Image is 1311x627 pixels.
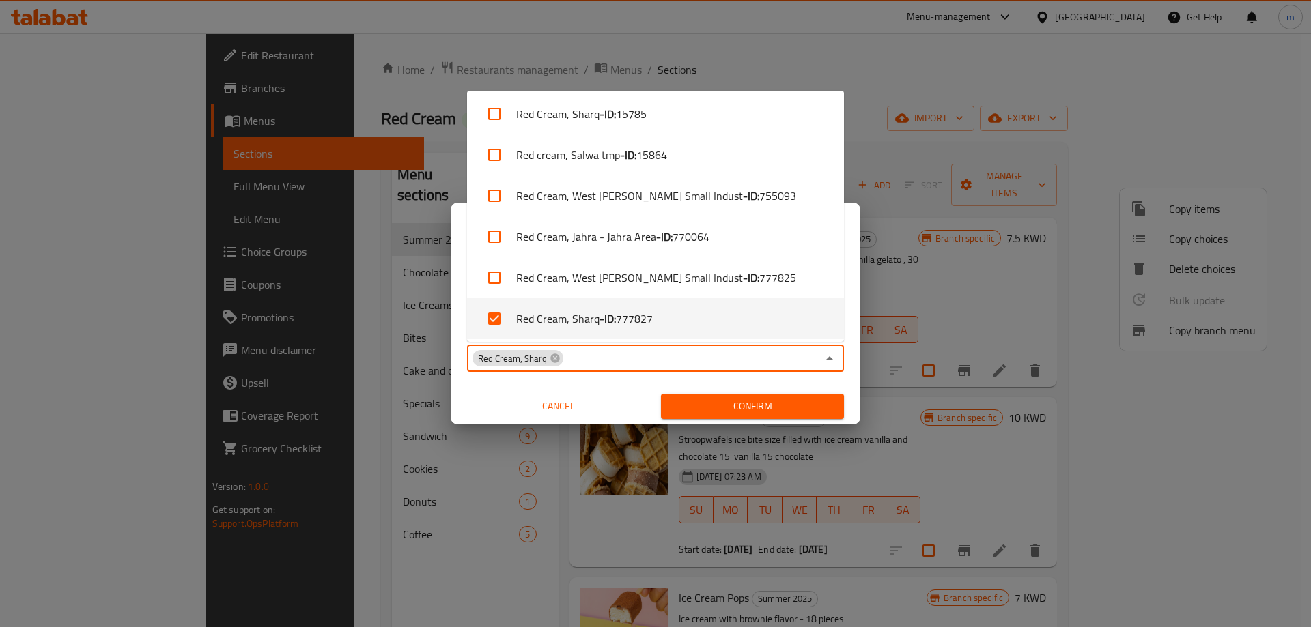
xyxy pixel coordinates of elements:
button: Confirm [661,394,844,419]
b: - ID: [743,188,759,204]
span: 755093 [759,188,796,204]
b: - ID: [600,310,616,327]
span: 777827 [616,310,653,327]
li: Red Cream, Sharq [467,93,844,134]
span: 15864 [636,147,667,163]
b: - ID: [600,106,616,122]
span: Red Cream, Sharq [473,352,552,365]
b: - ID: [620,147,636,163]
li: Red Cream, Jahra - Jahra Area [467,339,844,380]
span: Confirm [672,398,833,415]
li: Red Cream, West [PERSON_NAME] Small Indust [467,175,844,216]
li: Red Cream, Sharq [467,298,844,339]
li: Red Cream, West [PERSON_NAME] Small Indust [467,257,844,298]
b: - ID: [743,269,759,286]
span: Cancel [473,398,645,415]
b: - ID: [656,229,673,245]
li: Red Cream, Jahra - Jahra Area [467,216,844,257]
button: Cancel [467,394,650,419]
span: 777825 [759,269,796,286]
div: Red Cream, Sharq [473,350,563,366]
span: 770064 [673,229,709,245]
span: 15785 [616,106,647,122]
button: Close [820,349,839,368]
li: Red cream, Salwa tmp [467,134,844,175]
